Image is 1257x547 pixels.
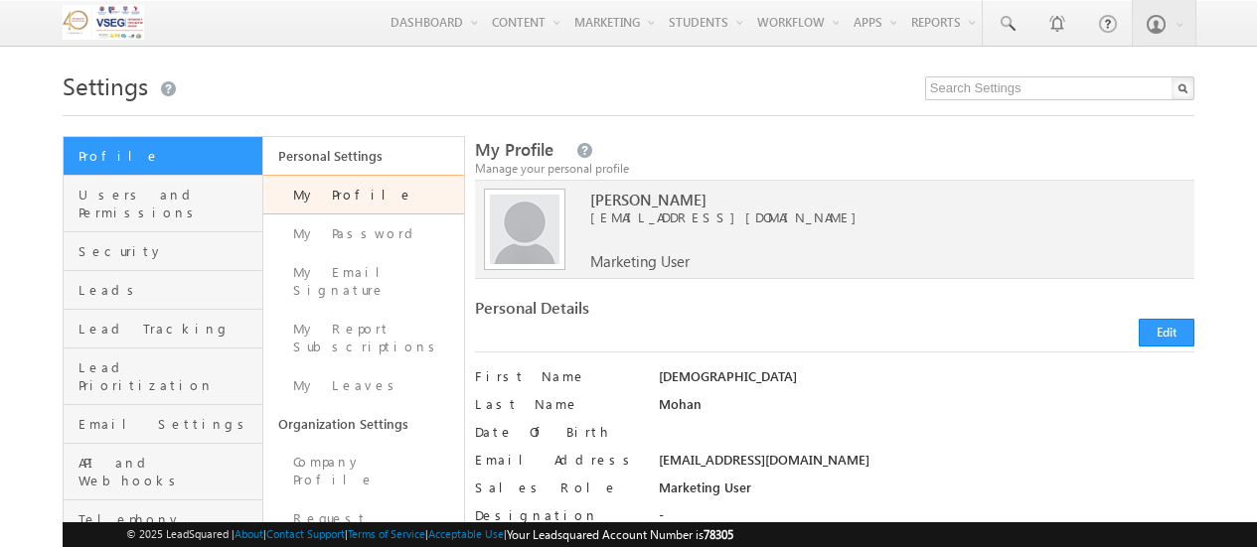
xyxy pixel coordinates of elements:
div: Personal Details [475,299,826,327]
div: [EMAIL_ADDRESS][DOMAIN_NAME] [659,451,1194,479]
div: - [659,506,1194,534]
span: Email Settings [79,415,257,433]
label: First Name [475,367,641,385]
span: Marketing User [590,252,690,270]
span: Security [79,242,257,260]
a: About [235,527,263,540]
a: Leads [64,271,262,310]
span: 78305 [704,527,733,542]
a: Personal Settings [263,137,463,175]
a: API and Webhooks [64,444,262,500]
img: Custom Logo [63,5,144,40]
label: Email Address [475,451,641,469]
span: Lead Prioritization [79,358,257,394]
a: Organization Settings [263,405,463,443]
span: Your Leadsquared Account Number is [507,527,733,542]
div: [DEMOGRAPHIC_DATA] [659,367,1194,395]
a: Contact Support [266,527,345,540]
a: Lead Tracking [64,310,262,348]
label: Designation [475,506,641,524]
span: API and Webhooks [79,454,257,489]
span: My Profile [475,138,553,161]
div: Marketing User [659,479,1194,506]
button: Edit [1139,319,1194,346]
a: My Report Subscriptions [263,310,463,366]
a: Users and Permissions [64,176,262,232]
span: © 2025 LeadSquared | | | | | [126,525,733,544]
span: Lead Tracking [79,320,257,338]
span: [PERSON_NAME] [590,191,1166,208]
span: [EMAIL_ADDRESS][DOMAIN_NAME] [590,208,1166,226]
span: Telephony [79,510,257,528]
input: Search Settings [925,76,1194,100]
div: Manage your personal profile [475,160,1194,178]
span: Leads [79,281,257,299]
label: Last Name [475,395,641,413]
a: My Leaves [263,366,463,405]
a: Lead Prioritization [64,348,262,405]
label: Sales Role [475,479,641,496]
a: My Email Signature [263,253,463,310]
span: Settings [63,69,148,101]
a: Profile [64,137,262,176]
a: Telephony [64,500,262,539]
a: Terms of Service [348,527,425,540]
span: Profile [79,147,257,165]
a: My Profile [263,175,463,214]
a: Email Settings [64,405,262,444]
span: Users and Permissions [79,186,257,221]
label: Date Of Birth [475,423,641,441]
div: Mohan [659,395,1194,423]
a: Company Profile [263,443,463,499]
a: Security [64,232,262,271]
a: Acceptable Use [428,527,504,540]
a: My Password [263,214,463,253]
